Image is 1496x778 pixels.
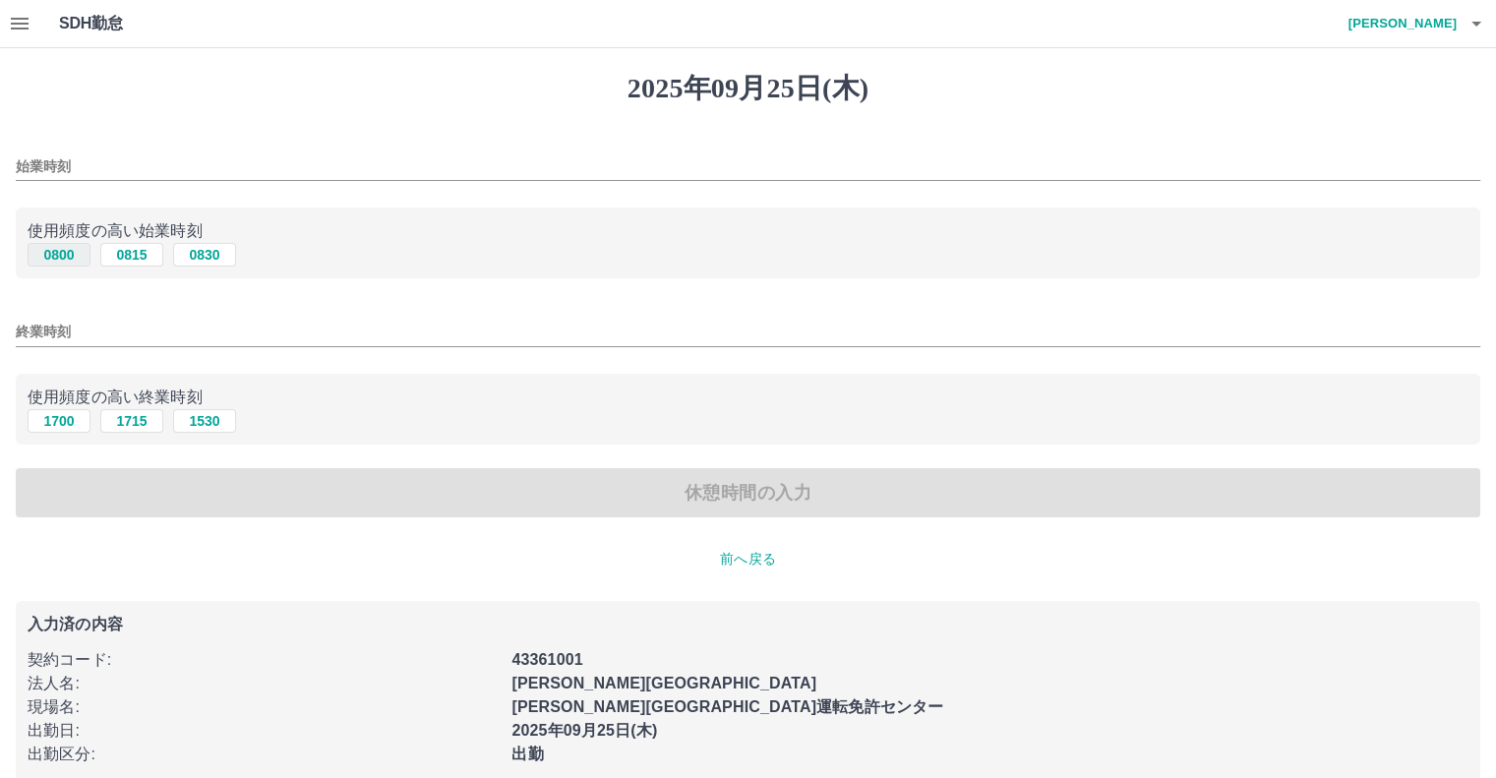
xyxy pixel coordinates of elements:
p: 出勤日 : [28,719,500,743]
p: 出勤区分 : [28,743,500,766]
p: 使用頻度の高い終業時刻 [28,386,1468,409]
button: 0815 [100,243,163,267]
p: 使用頻度の高い始業時刻 [28,219,1468,243]
p: 現場名 : [28,695,500,719]
button: 0830 [173,243,236,267]
p: 前へ戻る [16,549,1480,569]
button: 0800 [28,243,90,267]
b: [PERSON_NAME][GEOGRAPHIC_DATA]運転免許センター [511,698,943,715]
b: 出勤 [511,746,543,762]
button: 1530 [173,409,236,433]
button: 1700 [28,409,90,433]
p: 法人名 : [28,672,500,695]
p: 入力済の内容 [28,617,1468,632]
button: 1715 [100,409,163,433]
b: 2025年09月25日(木) [511,722,657,739]
b: 43361001 [511,651,582,668]
b: [PERSON_NAME][GEOGRAPHIC_DATA] [511,675,816,691]
h1: 2025年09月25日(木) [16,72,1480,105]
p: 契約コード : [28,648,500,672]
